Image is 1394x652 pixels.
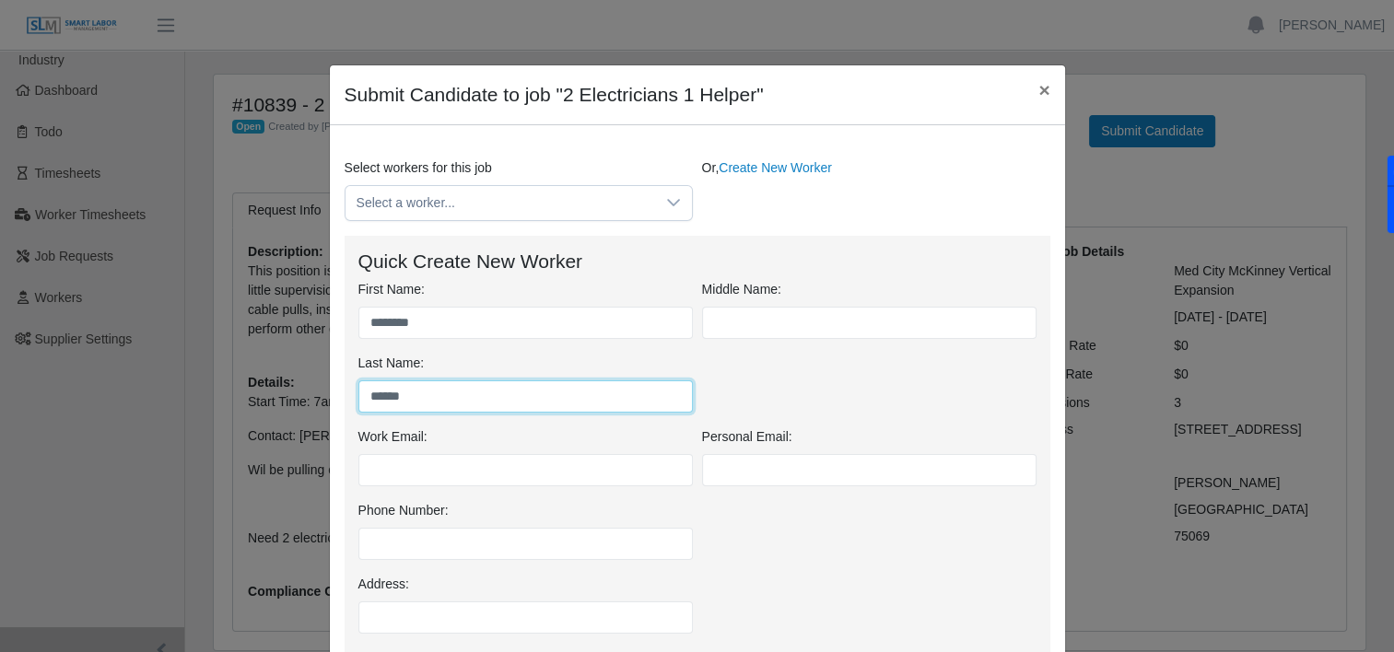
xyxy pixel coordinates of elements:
[358,575,409,594] label: Address:
[1024,65,1064,114] button: Close
[346,186,655,220] span: Select a worker...
[697,158,1055,221] div: Or,
[358,250,1037,273] h4: Quick Create New Worker
[358,280,425,299] label: First Name:
[358,501,449,520] label: Phone Number:
[345,80,764,110] h4: Submit Candidate to job "2 Electricians 1 Helper"
[1038,79,1049,100] span: ×
[702,280,781,299] label: Middle Name:
[719,160,832,175] a: Create New Worker
[358,427,428,447] label: Work Email:
[345,158,492,178] label: Select workers for this job
[358,354,425,373] label: Last Name:
[15,15,687,35] body: Rich Text Area. Press ALT-0 for help.
[702,427,792,447] label: Personal Email:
